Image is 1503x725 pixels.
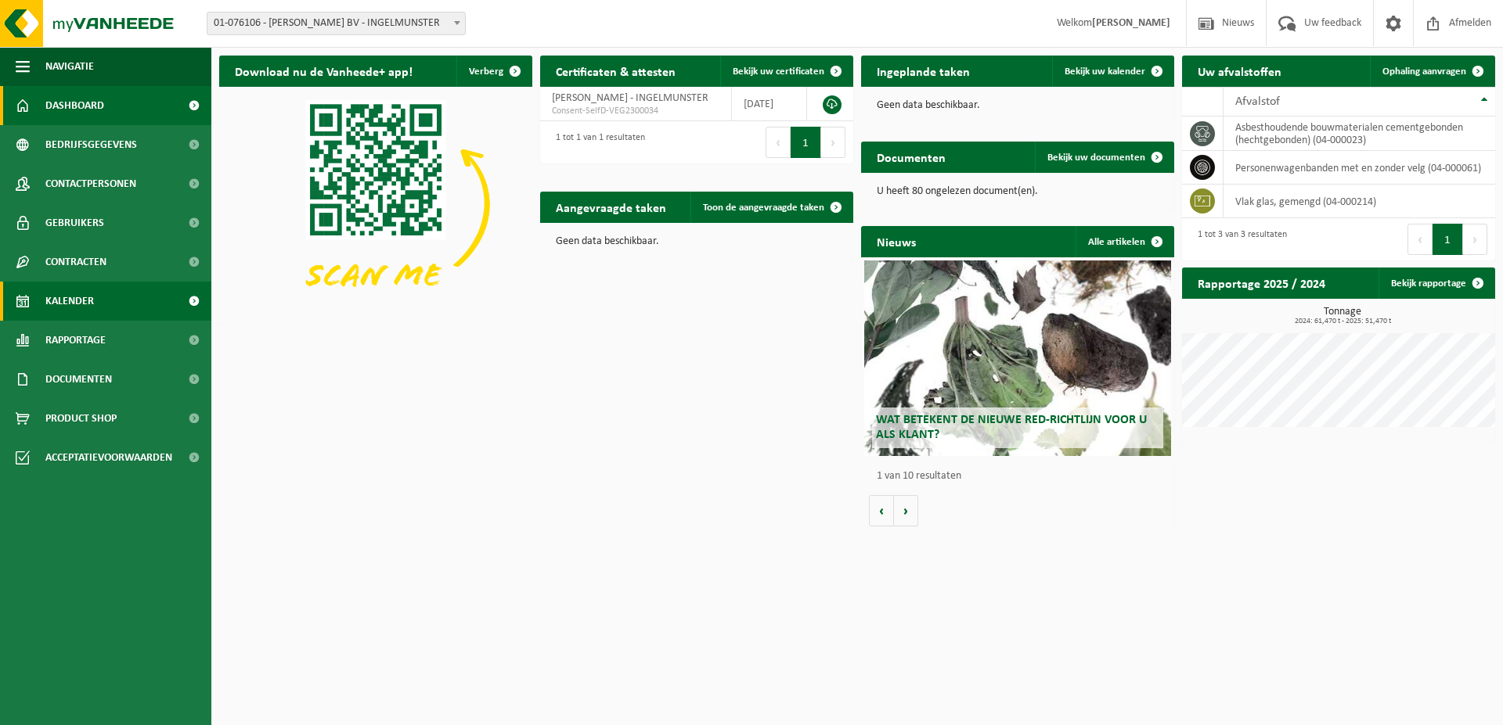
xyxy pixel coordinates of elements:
span: Acceptatievoorwaarden [45,438,172,477]
button: Next [1463,224,1487,255]
button: Previous [1407,224,1433,255]
button: Volgende [894,495,918,526]
span: [PERSON_NAME] - INGELMUNSTER [552,92,708,104]
a: Bekijk rapportage [1379,267,1494,299]
h2: Rapportage 2025 / 2024 [1182,267,1341,298]
span: Gebruikers [45,203,104,242]
p: U heeft 80 ongelezen document(en). [877,186,1159,197]
div: 1 tot 3 van 3 resultaten [1190,222,1287,257]
p: Geen data beschikbaar. [556,236,838,247]
div: 1 tot 1 van 1 resultaten [548,125,645,160]
h2: Certificaten & attesten [540,56,691,86]
a: Wat betekent de nieuwe RED-richtlijn voor u als klant? [864,260,1171,456]
span: Dashboard [45,86,104,125]
a: Alle artikelen [1076,226,1173,257]
a: Bekijk uw certificaten [720,56,852,87]
h2: Ingeplande taken [861,56,986,86]
span: Toon de aangevraagde taken [703,203,824,213]
a: Bekijk uw documenten [1035,142,1173,173]
span: Contracten [45,242,106,282]
span: Navigatie [45,47,94,86]
span: Contactpersonen [45,164,136,203]
a: Toon de aangevraagde taken [690,192,852,223]
td: vlak glas, gemengd (04-000214) [1224,185,1495,218]
p: Geen data beschikbaar. [877,100,1159,111]
button: Previous [766,127,791,158]
span: Bekijk uw documenten [1047,153,1145,163]
img: Download de VHEPlus App [219,87,532,321]
span: Bedrijfsgegevens [45,125,137,164]
span: Documenten [45,360,112,399]
h2: Download nu de Vanheede+ app! [219,56,428,86]
button: Vorige [869,495,894,526]
span: Product Shop [45,399,117,438]
button: Verberg [456,56,531,87]
p: 1 van 10 resultaten [877,471,1166,482]
span: 2024: 61,470 t - 2025: 51,470 t [1190,318,1495,325]
span: Ophaling aanvragen [1382,66,1466,77]
h2: Nieuws [861,226,932,257]
span: Wat betekent de nieuwe RED-richtlijn voor u als klant? [876,414,1147,441]
button: 1 [1433,224,1463,255]
td: personenwagenbanden met en zonder velg (04-000061) [1224,151,1495,185]
span: Kalender [45,282,94,321]
strong: [PERSON_NAME] [1092,17,1170,29]
span: 01-076106 - JONCKHEERE DIETER BV - INGELMUNSTER [207,13,465,34]
span: Bekijk uw kalender [1065,66,1145,77]
span: Consent-SelfD-VEG2300034 [552,105,719,117]
h2: Uw afvalstoffen [1182,56,1297,86]
span: 01-076106 - JONCKHEERE DIETER BV - INGELMUNSTER [207,12,466,35]
td: asbesthoudende bouwmaterialen cementgebonden (hechtgebonden) (04-000023) [1224,117,1495,151]
h2: Aangevraagde taken [540,192,682,222]
a: Bekijk uw kalender [1052,56,1173,87]
span: Verberg [469,66,503,77]
span: Bekijk uw certificaten [733,66,824,77]
button: Next [821,127,845,158]
a: Ophaling aanvragen [1370,56,1494,87]
span: Afvalstof [1235,95,1280,108]
button: 1 [791,127,821,158]
h2: Documenten [861,142,961,172]
h3: Tonnage [1190,307,1495,325]
span: Rapportage [45,321,106,360]
td: [DATE] [732,87,807,121]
